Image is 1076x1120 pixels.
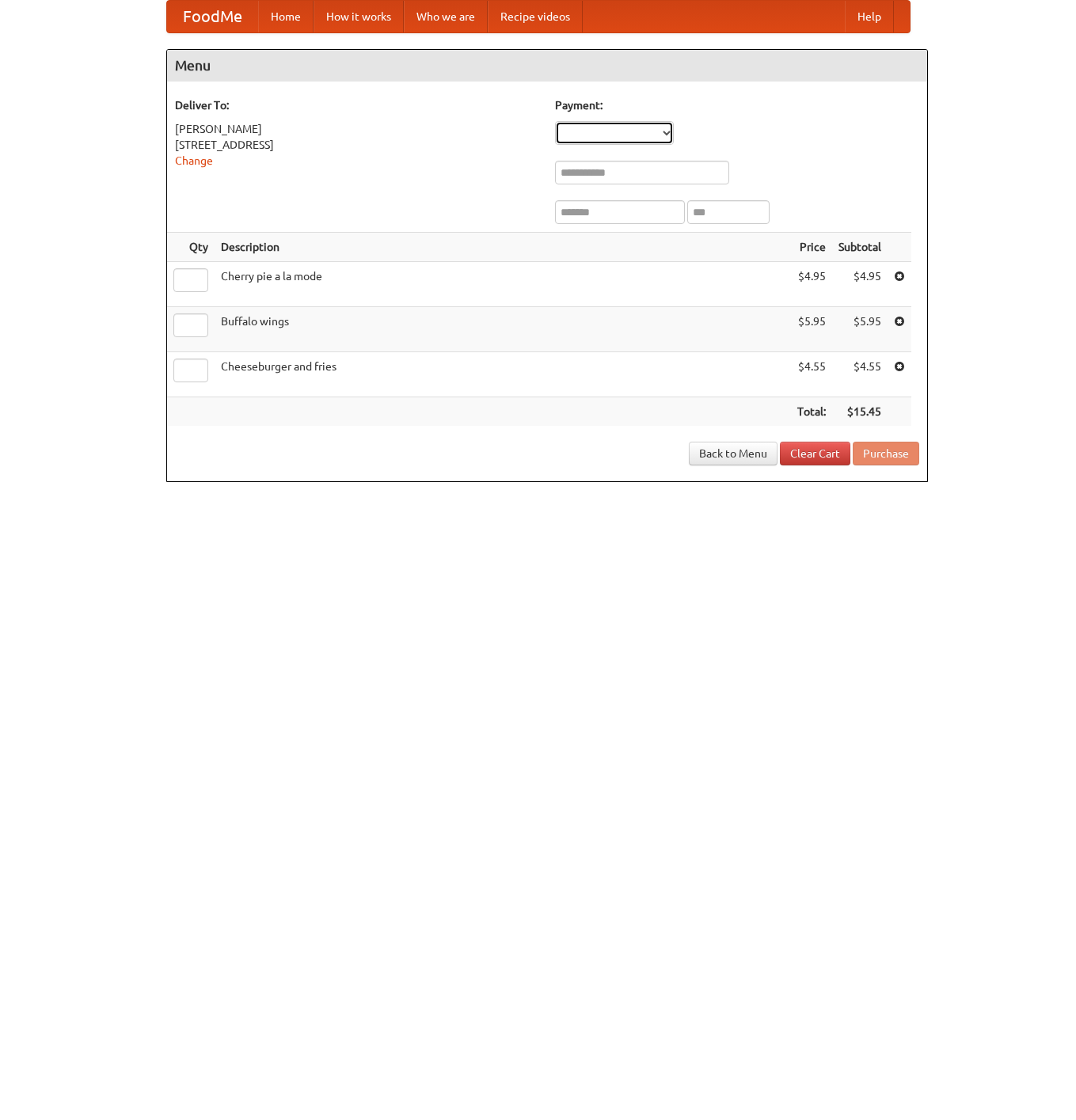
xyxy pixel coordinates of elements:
[175,154,213,167] a: Change
[832,307,888,352] td: $5.95
[215,352,791,397] td: Cheeseburger and fries
[175,97,539,113] h5: Deliver To:
[791,397,832,427] th: Total:
[791,233,832,262] th: Price
[167,50,927,82] h4: Menu
[215,307,791,352] td: Buffalo wings
[258,1,314,32] a: Home
[167,1,258,32] a: FoodMe
[791,352,832,397] td: $4.55
[780,442,850,465] a: Clear Cart
[555,97,919,113] h5: Payment:
[215,262,791,307] td: Cherry pie a la mode
[845,1,894,32] a: Help
[488,1,583,32] a: Recipe videos
[689,442,778,465] a: Back to Menu
[832,352,888,397] td: $4.55
[314,1,404,32] a: How it works
[404,1,488,32] a: Who we are
[832,233,888,262] th: Subtotal
[175,121,539,137] div: [PERSON_NAME]
[791,262,832,307] td: $4.95
[175,137,539,153] div: [STREET_ADDRESS]
[853,442,919,465] button: Purchase
[832,397,888,427] th: $15.45
[167,233,215,262] th: Qty
[832,262,888,307] td: $4.95
[215,233,791,262] th: Description
[791,307,832,352] td: $5.95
